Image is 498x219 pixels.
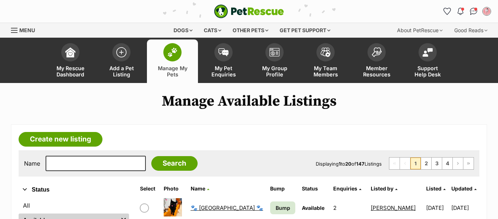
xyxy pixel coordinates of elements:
span: Listed [426,185,441,192]
th: Photo [161,183,187,195]
div: Cats [199,23,226,38]
div: Other pets [227,23,273,38]
a: PetRescue [214,4,284,18]
div: Get pet support [275,23,335,38]
th: Status [299,183,330,195]
a: My Rescue Dashboard [45,39,96,83]
span: Updated [451,185,472,192]
a: Favourites [441,5,453,17]
img: chat-41dd97257d64d25036548639549fe6c8038ab92f7586957e7f3b1b290dea8141.svg [470,8,478,15]
img: Koyna Cortes profile pic [483,8,490,15]
img: notifications-46538b983faf8c2785f20acdc204bb7945ddae34d4c08c2a6579f10ce5e182be.svg [458,8,463,15]
span: Previous page [400,158,410,169]
a: Bump [270,201,295,214]
th: Select [137,183,160,195]
a: Page 2 [421,158,431,169]
img: dashboard-icon-eb2f2d2d3e046f16d808141f083e7271f6b2e854fb5c12c21221c1fb7104beca.svg [65,47,75,57]
a: Support Help Desk [402,39,453,83]
span: translation missing: en.admin.listings.index.attributes.enquiries [333,185,357,192]
span: Displaying to of Listings [316,161,382,167]
a: Member Resources [351,39,402,83]
a: All [19,199,129,212]
span: Support Help Desk [411,65,444,78]
div: Dogs [168,23,198,38]
span: My Team Members [309,65,342,78]
a: Enquiries [333,185,361,192]
strong: 147 [356,161,365,167]
span: Page 1 [411,158,421,169]
a: Conversations [468,5,479,17]
img: logo-e224e6f780fb5917bec1dbf3a21bbac754714ae5b6737aabdf751b685950b380.svg [214,4,284,18]
a: My Group Profile [249,39,300,83]
a: Last page [463,158,474,169]
a: Page 3 [432,158,442,169]
span: Bump [276,204,290,212]
nav: Pagination [389,157,474,170]
button: Status [19,185,129,195]
a: Listed [426,185,446,192]
span: My Rescue Dashboard [54,65,87,78]
span: My Group Profile [258,65,291,78]
strong: 1 [339,161,341,167]
img: help-desk-icon-fdf02630f3aa405de69fd3d07c3f3aa587a6932b1a1747fa1d2bba05be0121f9.svg [423,48,433,57]
button: My account [481,5,493,17]
a: [PERSON_NAME] [371,204,416,211]
span: Add a Pet Listing [105,65,138,78]
span: Name [191,185,205,192]
a: Listed by [371,185,397,192]
img: group-profile-icon-3fa3cf56718a62981997c0bc7e787c4b2cf8bcc04b72c1350f741eb67cf2f40e.svg [269,48,280,57]
a: Name [191,185,209,192]
a: Page 4 [442,158,452,169]
img: team-members-icon-5396bd8760b3fe7c0b43da4ab00e1e3bb1a5d9ba89233759b79545d2d3fc5d0d.svg [320,48,331,57]
img: manage-my-pets-icon-02211641906a0b7f246fdf0571729dbe1e7629f14944591b6c1af311fb30b64b.svg [167,48,178,57]
a: Next page [453,158,463,169]
div: About PetRescue [392,23,448,38]
span: My Pet Enquiries [207,65,240,78]
a: Manage My Pets [147,39,198,83]
span: Menu [19,27,35,33]
input: Search [151,156,198,171]
a: Add a Pet Listing [96,39,147,83]
img: pet-enquiries-icon-7e3ad2cf08bfb03b45e93fb7055b45f3efa6380592205ae92323e6603595dc1f.svg [218,48,229,56]
span: First page [389,158,400,169]
img: add-pet-listing-icon-0afa8454b4691262ce3f59096e99ab1cd57d4a30225e0717b998d2c9b9846f56.svg [116,47,127,57]
span: Member Resources [360,65,393,78]
a: My Pet Enquiries [198,39,249,83]
span: Listed by [371,185,393,192]
div: Good Reads [449,23,493,38]
a: 🐾 [GEOGRAPHIC_DATA] 🐾 [191,204,263,211]
th: Bump [267,183,298,195]
button: Notifications [455,5,466,17]
strong: 20 [345,161,351,167]
img: member-resources-icon-8e73f808a243e03378d46382f2149f9095a855e16c252ad45f914b54edf8863c.svg [371,47,382,57]
span: Manage My Pets [156,65,189,78]
span: Available [302,205,324,211]
a: Create new listing [19,132,102,147]
label: Name [24,160,40,167]
a: My Team Members [300,39,351,83]
a: Menu [11,23,40,36]
a: Updated [451,185,476,192]
ul: Account quick links [441,5,493,17]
